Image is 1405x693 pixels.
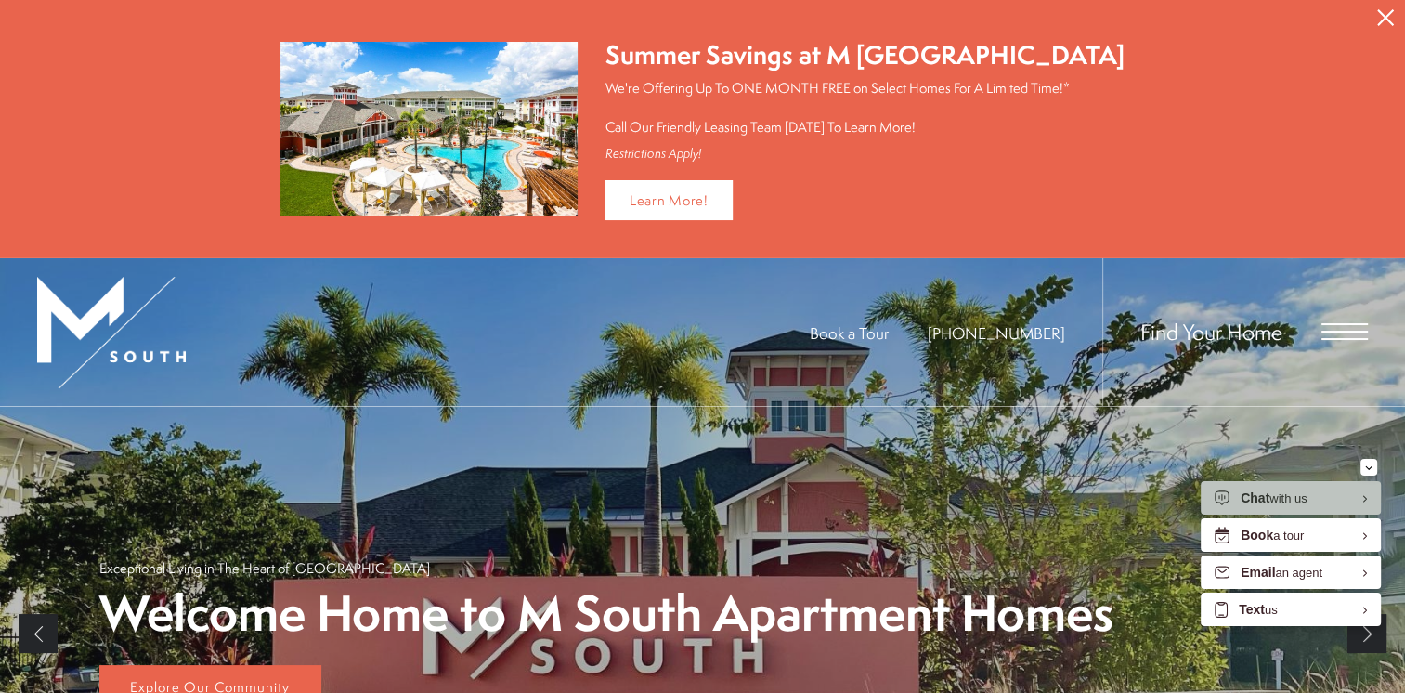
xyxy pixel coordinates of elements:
span: [PHONE_NUMBER] [928,322,1065,344]
div: Summer Savings at M [GEOGRAPHIC_DATA] [605,37,1125,73]
a: Previous [19,614,58,653]
button: Open Menu [1321,323,1368,340]
img: MSouth [37,277,186,388]
a: Next [1347,614,1386,653]
p: We're Offering Up To ONE MONTH FREE on Select Homes For A Limited Time!* Call Our Friendly Leasin... [605,78,1125,137]
a: Book a Tour [810,322,889,344]
a: Learn More! [605,180,733,220]
p: Welcome Home to M South Apartment Homes [99,587,1113,640]
div: Restrictions Apply! [605,146,1125,162]
p: Exceptional Living in The Heart of [GEOGRAPHIC_DATA] [99,558,430,578]
img: Summer Savings at M South Apartments [280,42,578,216]
a: Find Your Home [1140,317,1282,346]
a: Call Us at 813-570-8014 [928,322,1065,344]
